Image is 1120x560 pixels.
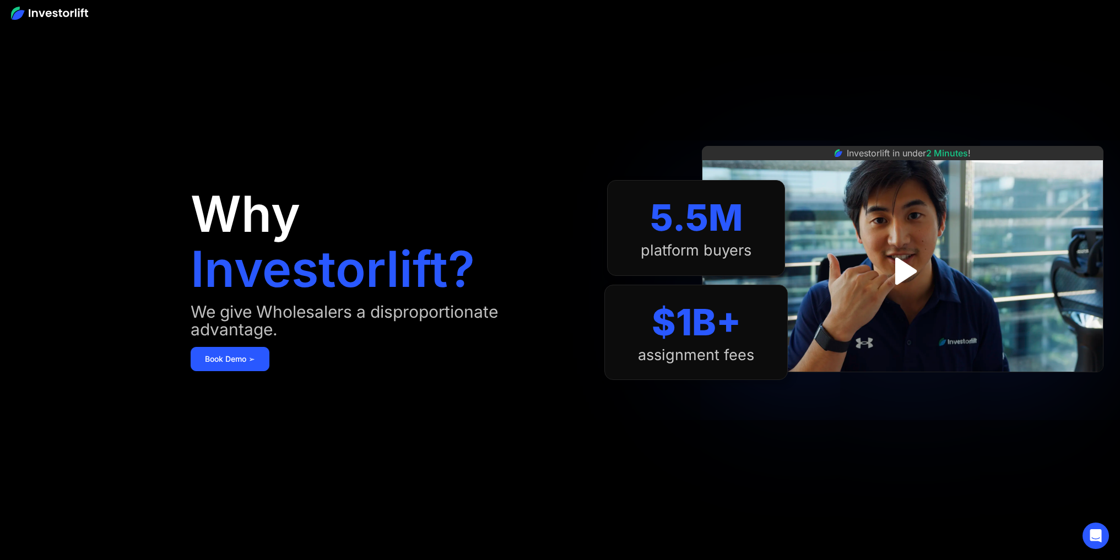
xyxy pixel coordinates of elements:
[1083,523,1109,549] div: Open Intercom Messenger
[926,148,968,159] span: 2 Minutes
[191,244,475,294] h1: Investorlift?
[638,346,754,364] div: assignment fees
[650,196,743,240] div: 5.5M
[191,303,582,338] div: We give Wholesalers a disproportionate advantage.
[641,242,751,259] div: platform buyers
[878,247,927,296] a: open lightbox
[847,146,971,160] div: Investorlift in under !
[191,189,300,239] h1: Why
[652,301,741,344] div: $1B+
[820,378,986,391] iframe: Customer reviews powered by Trustpilot
[191,347,269,371] a: Book Demo ➢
